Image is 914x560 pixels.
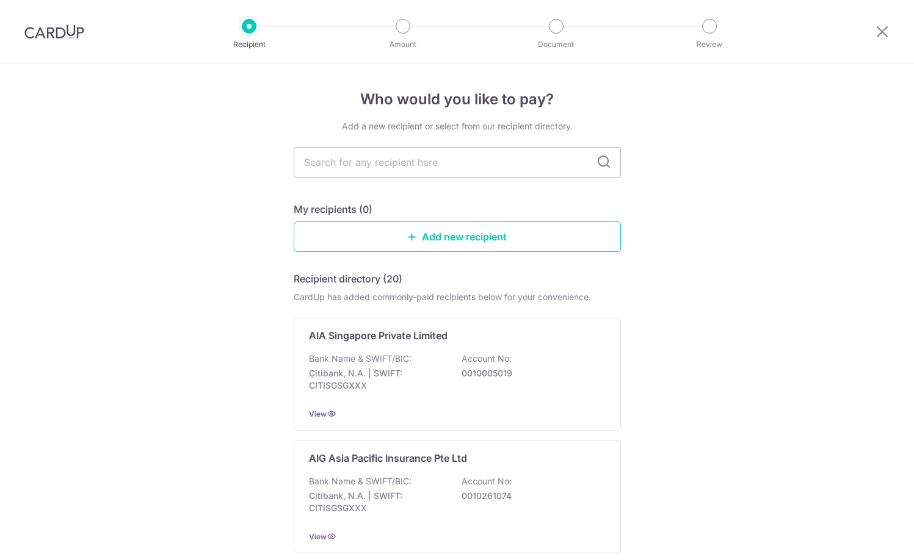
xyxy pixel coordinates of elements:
img: CardUp [24,24,84,39]
h5: Recipient directory (20) [294,271,402,286]
p: Review [664,38,755,51]
div: Add a new recipient or select from our recipient directory. [294,120,621,132]
h4: Who would you like to pay? [294,88,621,110]
p: Document [511,38,601,51]
p: 0010005019 [462,367,598,379]
p: Amount [358,38,448,51]
p: AIA Singapore Private Limited [309,328,448,343]
a: Add new recipient [294,221,621,252]
p: Recipient [204,38,294,51]
p: Bank Name & SWIFT/BIC: [309,353,412,365]
a: View [309,532,327,541]
h5: My recipients (0) [294,202,372,217]
p: Account No: [462,475,512,487]
p: Bank Name & SWIFT/BIC: [309,475,412,487]
p: Citibank, N.A. | SWIFT: CITISGSGXXX [309,490,446,514]
p: 0010261074 [462,490,598,502]
div: CardUp has added commonly-paid recipients below for your convenience. [294,291,621,303]
a: View [309,409,327,418]
p: Account No: [462,353,512,365]
input: Search for any recipient here [294,147,621,178]
p: AIG Asia Pacific Insurance Pte Ltd [309,451,467,465]
p: Citibank, N.A. | SWIFT: CITISGSGXXX [309,367,446,392]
